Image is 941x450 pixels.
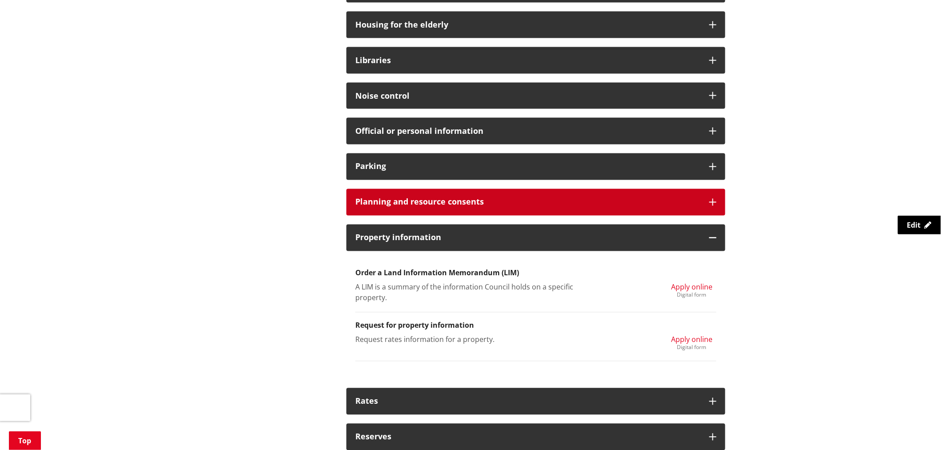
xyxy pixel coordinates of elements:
[355,269,716,277] h3: Order a Land Information Memorandum (LIM)
[671,282,712,298] a: Apply online Digital form
[355,233,700,242] h3: Property information
[671,293,712,298] div: Digital form
[355,127,700,136] h3: Official or personal information
[355,282,591,303] p: A LIM is a summary of the information Council holds on a specific property.
[671,335,712,345] span: Apply online
[355,334,591,345] p: Request rates information for a property.
[671,334,712,350] a: Apply online Digital form
[355,56,700,65] h3: Libraries
[907,220,921,230] span: Edit
[900,413,932,445] iframe: Messenger Launcher
[355,198,700,207] h3: Planning and resource consents
[898,216,941,234] a: Edit
[671,345,712,350] div: Digital form
[355,162,700,171] h3: Parking
[9,431,41,450] a: Top
[355,397,700,406] h3: Rates
[671,282,712,292] span: Apply online
[355,20,700,29] h3: Housing for the elderly
[355,433,700,442] h3: Reserves
[355,321,716,330] h3: Request for property information
[355,92,700,100] h3: Noise control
